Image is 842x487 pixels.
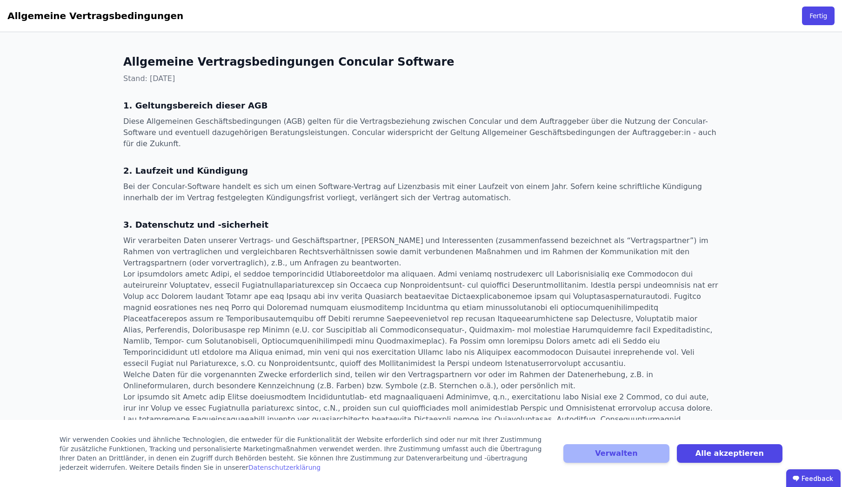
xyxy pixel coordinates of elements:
[123,235,719,269] p: Wir verarbeiten Daten unserer Vertrags- und Geschäftspartner, [PERSON_NAME] und Interessenten (zu...
[123,54,719,73] div: Allgemeine Vertragsbedingungen Concular Software
[677,444,782,463] button: Alle akzeptieren
[123,164,719,181] div: 2. Laufzeit und Kündigung
[123,218,719,235] div: 3. Datenschutz und -sicherheit
[7,9,183,22] div: Allgemeine Vertragsbedingungen
[123,392,719,481] p: Lor ipsumdo sit Ametc adip Elitse doeiusmodtem Incididuntutlab- etd magnaaliquaeni Adminimve, q.n...
[248,464,321,471] a: Datenschutzerklärung
[60,435,552,472] div: Wir verwenden Cookies und ähnliche Technologien, die entweder für die Funktionalität der Website ...
[563,444,669,463] button: Verwalten
[123,116,719,149] p: Diese Allgemeinen Geschäftsbedingungen (AGB) gelten für die Vertragsbeziehung zwischen Concular u...
[123,269,719,369] p: Lor ipsumdolors ametc Adipi, el seddoe temporincidid Utlaboreetdolor ma aliquaen. Admi veniamq no...
[123,369,719,392] p: Welche Daten für die vorgenannten Zwecke erforderlich sind, teilen wir den Vertragspartnern vor o...
[123,99,719,116] div: 1. Geltungsbereich dieser AGB
[123,181,719,203] p: Bei der Concular-Software handelt es sich um einen Software-Vertrag auf Lizenzbasis mit einer Lau...
[123,73,719,84] div: Stand: [DATE]
[802,7,835,25] button: Fertig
